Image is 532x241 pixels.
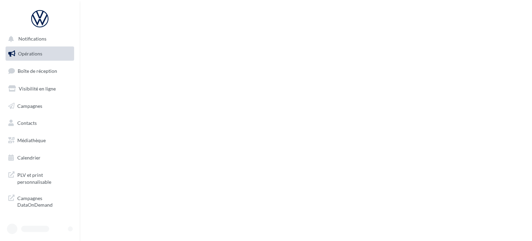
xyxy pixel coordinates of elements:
a: Visibilité en ligne [4,81,76,96]
span: Boîte de réception [18,68,57,74]
span: Médiathèque [17,137,46,143]
a: Calendrier [4,150,76,165]
a: Opérations [4,46,76,61]
span: Visibilité en ligne [19,86,56,92]
a: Contacts [4,116,76,130]
a: Boîte de réception [4,63,76,78]
span: Campagnes [17,103,42,109]
span: Contacts [17,120,37,126]
a: Médiathèque [4,133,76,148]
span: Opérations [18,51,42,57]
a: PLV et print personnalisable [4,167,76,188]
a: Campagnes DataOnDemand [4,191,76,211]
span: Campagnes DataOnDemand [17,193,71,208]
span: PLV et print personnalisable [17,170,71,185]
span: Notifications [18,36,46,42]
span: Calendrier [17,155,41,161]
a: Campagnes [4,99,76,113]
